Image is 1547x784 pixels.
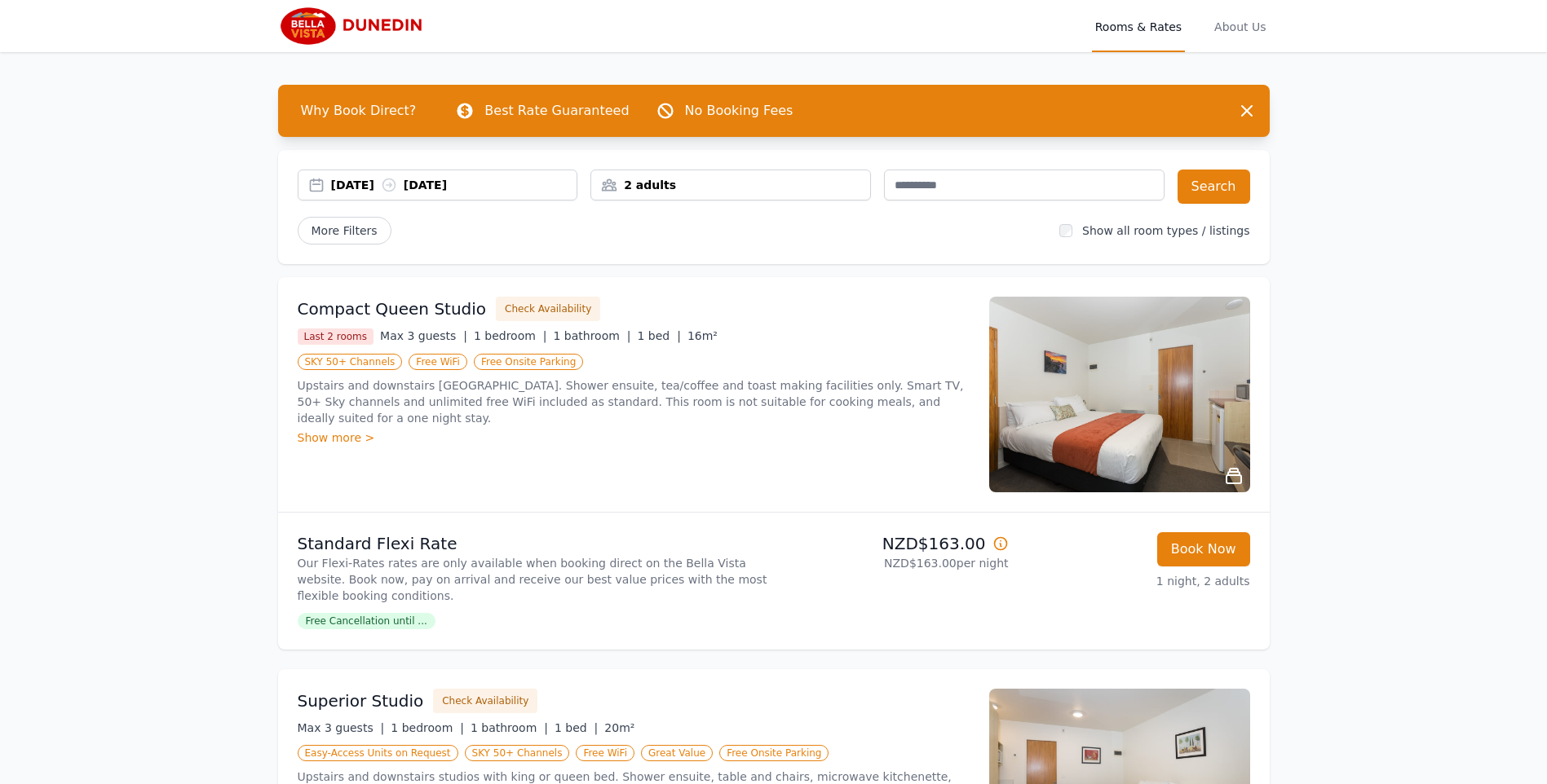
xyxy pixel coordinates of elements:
p: NZD$163.00 [780,532,1009,555]
span: Easy-Access Units on Request [298,745,458,761]
span: 1 bedroom | [474,329,547,342]
span: 20m² [604,721,634,734]
span: Last 2 rooms [298,328,374,345]
button: Check Availability [496,297,600,321]
h3: Superior Studio [298,689,424,712]
span: Why Book Direct? [288,95,430,127]
span: SKY 50+ Channels [298,354,403,370]
p: No Booking Fees [685,101,793,121]
span: 1 bathroom | [471,721,548,734]
div: Show more > [298,429,970,446]
button: Check Availability [433,689,537,713]
h3: Compact Queen Studio [298,297,487,320]
span: 1 bed | [555,721,598,734]
span: 1 bathroom | [553,329,630,342]
p: Best Rate Guaranteed [484,101,629,121]
span: Free Cancellation until ... [298,613,435,629]
span: 1 bed | [638,329,681,342]
span: Free WiFi [576,745,634,761]
button: Book Now [1157,532,1250,566]
span: Free WiFi [409,354,467,370]
div: [DATE] [DATE] [331,177,577,193]
span: Great Value [641,745,713,761]
span: Free Onsite Parking [719,745,829,761]
p: Our Flexi-Rates rates are only available when booking direct on the Bella Vista website. Book now... [298,555,767,604]
span: Max 3 guests | [380,329,467,342]
label: Show all room types / listings [1082,224,1249,237]
p: NZD$163.00 per night [780,555,1009,571]
span: 16m² [687,329,718,342]
p: 1 night, 2 adults [1022,573,1250,589]
span: SKY 50+ Channels [465,745,570,761]
p: Upstairs and downstairs [GEOGRAPHIC_DATA]. Shower ensuite, tea/coffee and toast making facilities... [298,377,970,426]
div: 2 adults [591,177,870,193]
img: Bella Vista Dunedin [278,7,435,46]
p: Standard Flexi Rate [298,532,767,555]
span: Max 3 guests | [298,721,385,734]
button: Search [1178,170,1250,204]
span: Free Onsite Parking [474,354,583,370]
span: 1 bedroom | [391,721,464,734]
span: More Filters [298,217,391,244]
